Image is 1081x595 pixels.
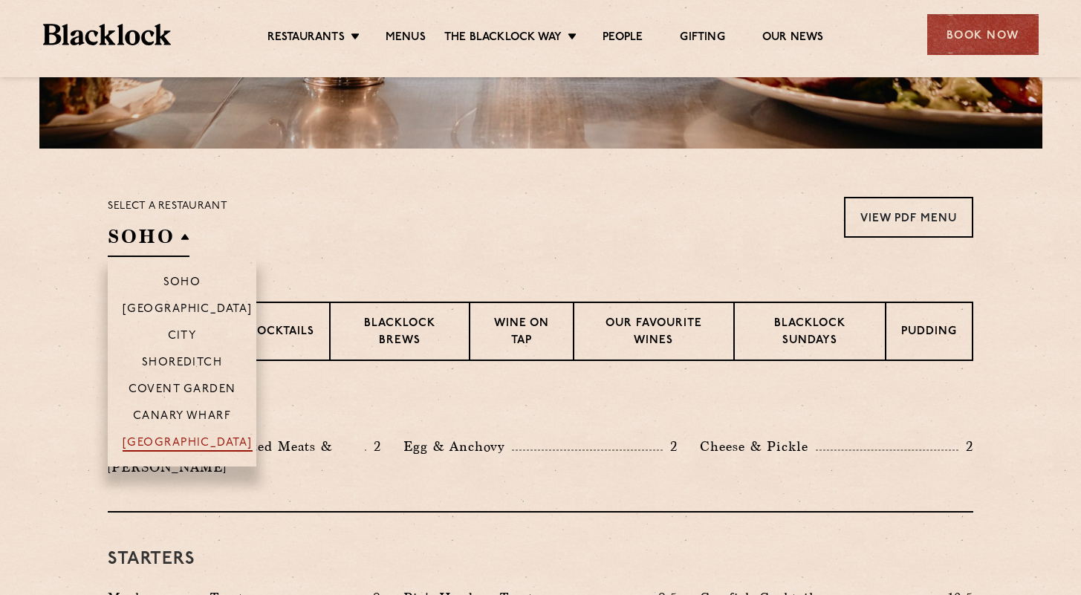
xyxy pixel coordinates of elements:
[386,30,426,47] a: Menus
[403,436,512,457] p: Egg & Anchovy
[345,316,454,351] p: Blacklock Brews
[108,398,973,417] h3: Pre Chop Bites
[589,316,718,351] p: Our favourite wines
[108,550,973,569] h3: Starters
[168,330,197,345] p: City
[603,30,643,47] a: People
[958,437,973,456] p: 2
[485,316,558,351] p: Wine on Tap
[663,437,678,456] p: 2
[133,410,231,425] p: Canary Wharf
[444,30,562,47] a: The Blacklock Way
[267,30,345,47] a: Restaurants
[129,383,236,398] p: Covent Garden
[142,357,223,371] p: Shoreditch
[366,437,381,456] p: 2
[700,436,816,457] p: Cheese & Pickle
[680,30,724,47] a: Gifting
[844,197,973,238] a: View PDF Menu
[43,24,172,45] img: BL_Textured_Logo-footer-cropped.svg
[248,324,314,342] p: Cocktails
[123,437,253,452] p: [GEOGRAPHIC_DATA]
[762,30,824,47] a: Our News
[123,303,253,318] p: [GEOGRAPHIC_DATA]
[108,224,189,257] h2: SOHO
[108,197,227,216] p: Select a restaurant
[927,14,1039,55] div: Book Now
[750,316,870,351] p: Blacklock Sundays
[901,324,957,342] p: Pudding
[163,276,201,291] p: Soho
